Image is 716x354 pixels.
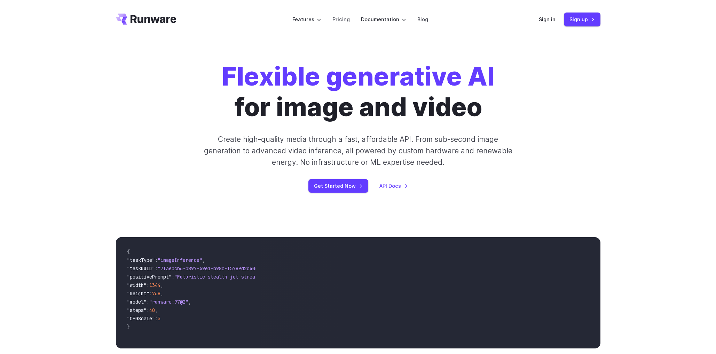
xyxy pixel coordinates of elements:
[188,299,191,305] span: ,
[127,282,147,288] span: "width"
[158,257,202,263] span: "imageInference"
[222,61,495,122] h1: for image and video
[155,265,158,272] span: :
[160,290,163,297] span: ,
[149,290,152,297] span: :
[174,274,428,280] span: "Futuristic stealth jet streaking through a neon-lit cityscape with glowing purple exhaust"
[127,257,155,263] span: "taskType"
[127,299,147,305] span: "model"
[222,61,495,92] strong: Flexible generative AI
[332,15,350,23] a: Pricing
[158,265,263,272] span: "7f3ebcb6-b897-49e1-b98c-f5789d2d40d7"
[127,274,172,280] span: "positivePrompt"
[127,265,155,272] span: "taskUUID"
[292,15,321,23] label: Features
[379,182,408,190] a: API Docs
[539,15,556,23] a: Sign in
[564,13,600,26] a: Sign up
[147,307,149,313] span: :
[158,315,160,322] span: 5
[202,257,205,263] span: ,
[116,14,176,25] a: Go to /
[155,315,158,322] span: :
[203,134,513,168] p: Create high-quality media through a fast, affordable API. From sub-second image generation to adv...
[147,282,149,288] span: :
[127,324,130,330] span: }
[127,315,155,322] span: "CFGScale"
[127,307,147,313] span: "steps"
[152,290,160,297] span: 768
[155,307,158,313] span: ,
[417,15,428,23] a: Blog
[155,257,158,263] span: :
[127,249,130,255] span: {
[149,282,160,288] span: 1344
[308,179,368,193] a: Get Started Now
[127,290,149,297] span: "height"
[149,307,155,313] span: 40
[172,274,174,280] span: :
[160,282,163,288] span: ,
[361,15,406,23] label: Documentation
[149,299,188,305] span: "runware:97@2"
[147,299,149,305] span: :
